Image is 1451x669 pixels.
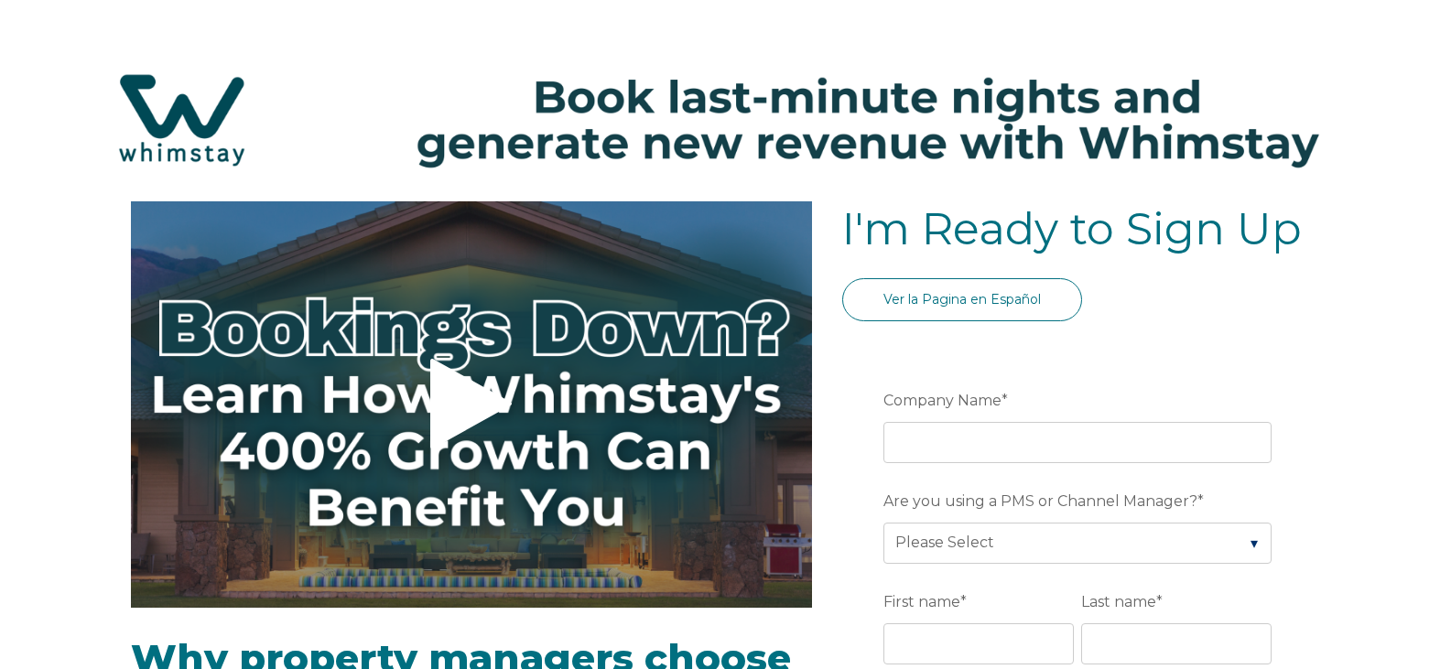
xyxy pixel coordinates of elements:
span: I'm Ready to Sign Up [842,202,1302,255]
img: Hubspot header for SSOB (4) [18,45,1433,195]
a: Ver la Pagina en Español [842,278,1082,321]
span: Company Name [883,386,1002,415]
span: Last name [1081,588,1156,616]
span: Are you using a PMS or Channel Manager? [883,487,1197,515]
span: First name [883,588,960,616]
